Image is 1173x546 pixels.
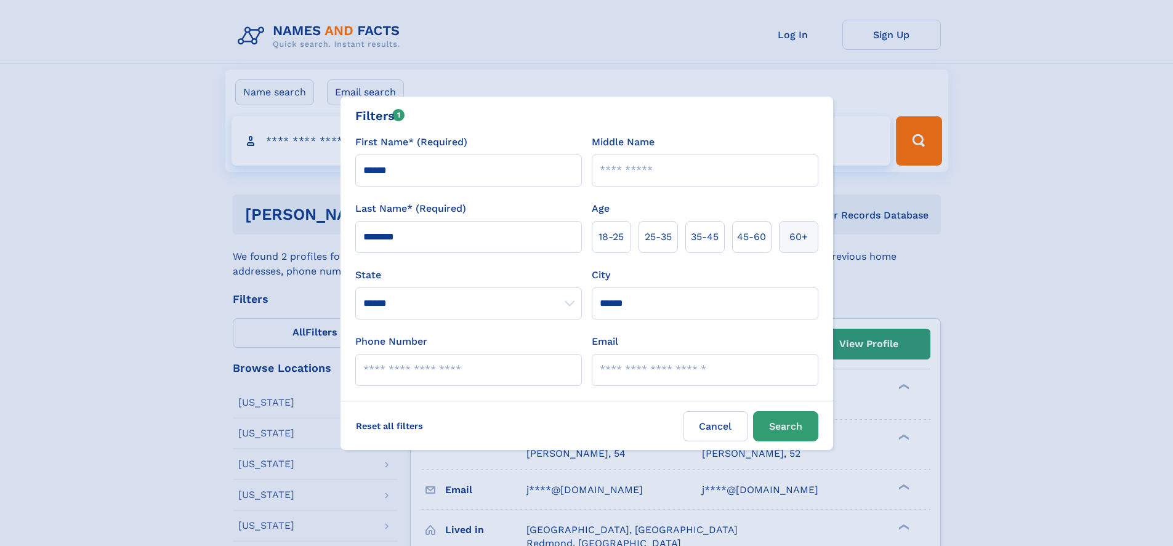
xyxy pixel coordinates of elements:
label: First Name* (Required) [355,135,467,150]
span: 60+ [789,230,808,244]
label: Email [592,334,618,349]
label: Reset all filters [348,411,431,441]
div: Filters [355,106,405,125]
label: Last Name* (Required) [355,201,466,216]
span: 25‑35 [645,230,672,244]
label: Phone Number [355,334,427,349]
label: City [592,268,610,283]
label: Age [592,201,610,216]
label: Cancel [683,411,748,441]
span: 45‑60 [737,230,766,244]
label: Middle Name [592,135,655,150]
label: State [355,268,582,283]
span: 18‑25 [599,230,624,244]
button: Search [753,411,818,441]
span: 35‑45 [691,230,719,244]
